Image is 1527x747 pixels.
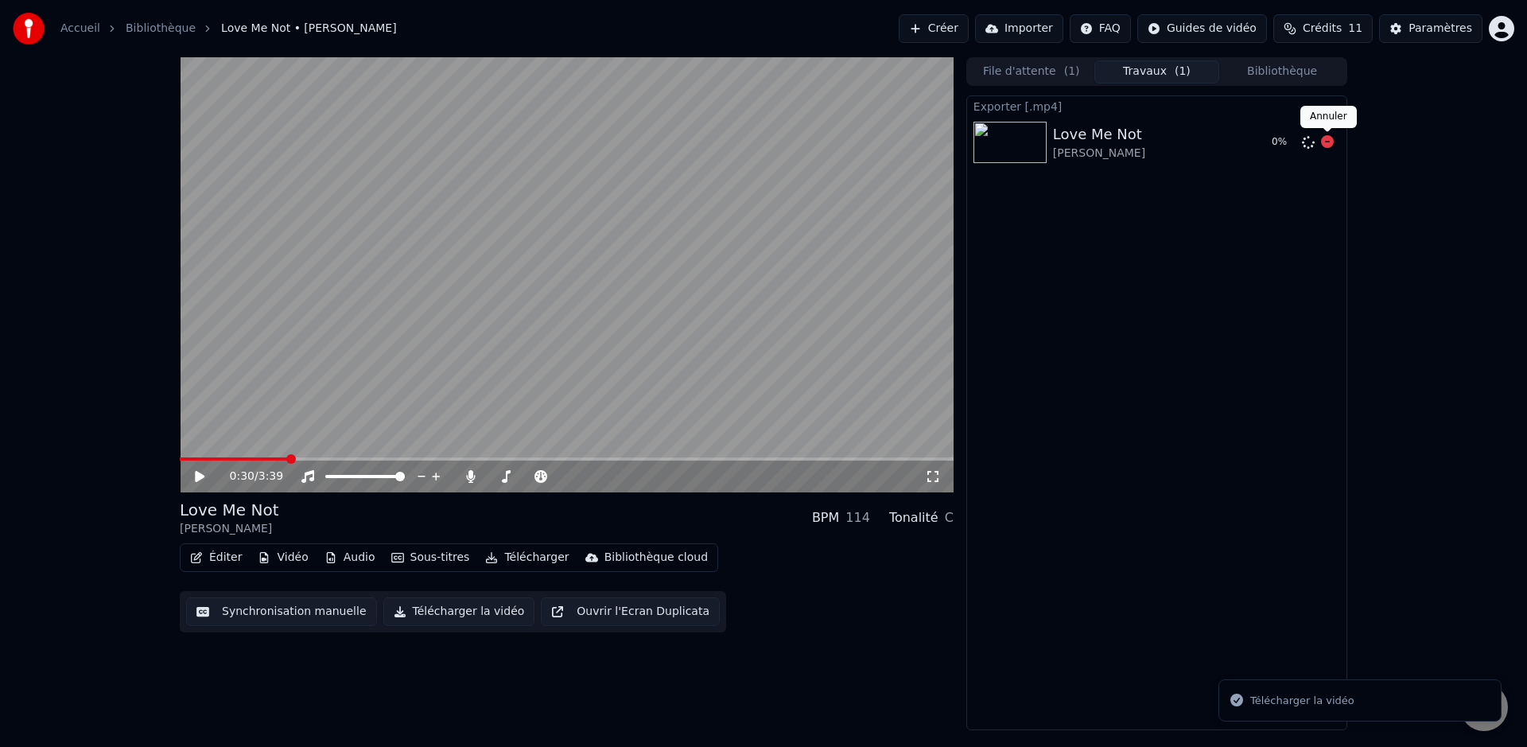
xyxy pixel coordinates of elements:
div: Exporter [.mp4] [967,96,1346,115]
a: Accueil [60,21,100,37]
div: Bibliothèque cloud [604,550,708,566]
button: Paramètres [1379,14,1482,43]
button: Synchronisation manuelle [186,597,377,626]
div: [PERSON_NAME] [1053,146,1145,161]
button: Éditer [184,547,248,569]
div: / [230,469,268,484]
div: Love Me Not [1053,123,1145,146]
button: Vidéo [251,547,314,569]
button: Guides de vidéo [1137,14,1267,43]
div: BPM [812,508,839,527]
button: Crédits11 [1273,14,1373,43]
div: Paramètres [1408,21,1472,37]
button: Bibliothèque [1219,60,1345,84]
a: Bibliothèque [126,21,196,37]
div: C [945,508,954,527]
span: 3:39 [258,469,283,484]
button: File d'attente [969,60,1094,84]
div: 0 % [1272,136,1296,149]
div: [PERSON_NAME] [180,521,278,537]
div: Télécharger la vidéo [1250,693,1354,709]
div: Tonalité [889,508,938,527]
button: Sous-titres [385,547,476,569]
div: Love Me Not [180,499,278,521]
button: Audio [318,547,382,569]
span: ( 1 ) [1175,64,1191,80]
span: Crédits [1303,21,1342,37]
button: Importer [975,14,1063,43]
nav: breadcrumb [60,21,397,37]
button: Travaux [1094,60,1220,84]
button: FAQ [1070,14,1131,43]
button: Télécharger la vidéo [383,597,535,626]
button: Créer [899,14,969,43]
button: Ouvrir l'Ecran Duplicata [541,597,720,626]
span: ( 1 ) [1064,64,1080,80]
span: Love Me Not • [PERSON_NAME] [221,21,397,37]
div: 114 [845,508,870,527]
span: 0:30 [230,469,254,484]
div: Annuler [1300,106,1357,128]
span: 11 [1348,21,1362,37]
img: youka [13,13,45,45]
button: Télécharger [479,547,575,569]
